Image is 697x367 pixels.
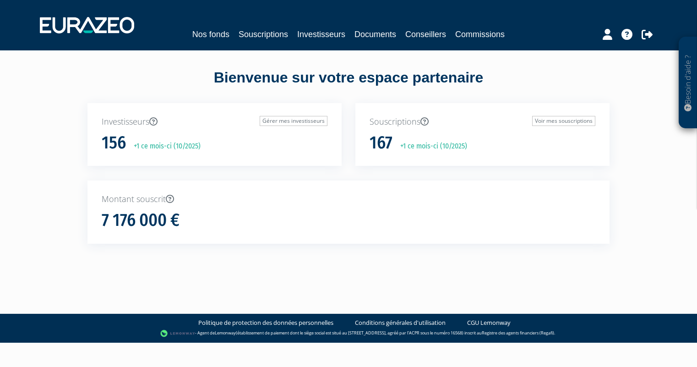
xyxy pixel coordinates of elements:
img: 1732889491-logotype_eurazeo_blanc_rvb.png [40,17,134,33]
p: +1 ce mois-ci (10/2025) [394,141,467,152]
a: Gérer mes investisseurs [260,116,327,126]
a: Documents [354,28,396,41]
p: +1 ce mois-ci (10/2025) [127,141,201,152]
div: Bienvenue sur votre espace partenaire [81,67,616,103]
a: Voir mes souscriptions [532,116,595,126]
div: - Agent de (établissement de paiement dont le siège social est situé au [STREET_ADDRESS], agréé p... [9,329,688,338]
a: Nos fonds [192,28,229,41]
a: Registre des agents financiers (Regafi) [482,330,554,336]
p: Investisseurs [102,116,327,128]
a: Commissions [455,28,505,41]
p: Montant souscrit [102,193,595,205]
a: Conseillers [405,28,446,41]
h1: 167 [370,133,392,153]
a: Souscriptions [239,28,288,41]
a: Conditions générales d'utilisation [355,318,446,327]
p: Souscriptions [370,116,595,128]
p: Besoin d'aide ? [683,42,693,124]
h1: 7 176 000 € [102,211,180,230]
a: CGU Lemonway [467,318,511,327]
a: Politique de protection des données personnelles [198,318,333,327]
a: Investisseurs [297,28,345,41]
img: logo-lemonway.png [160,329,196,338]
h1: 156 [102,133,126,153]
a: Lemonway [215,330,236,336]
